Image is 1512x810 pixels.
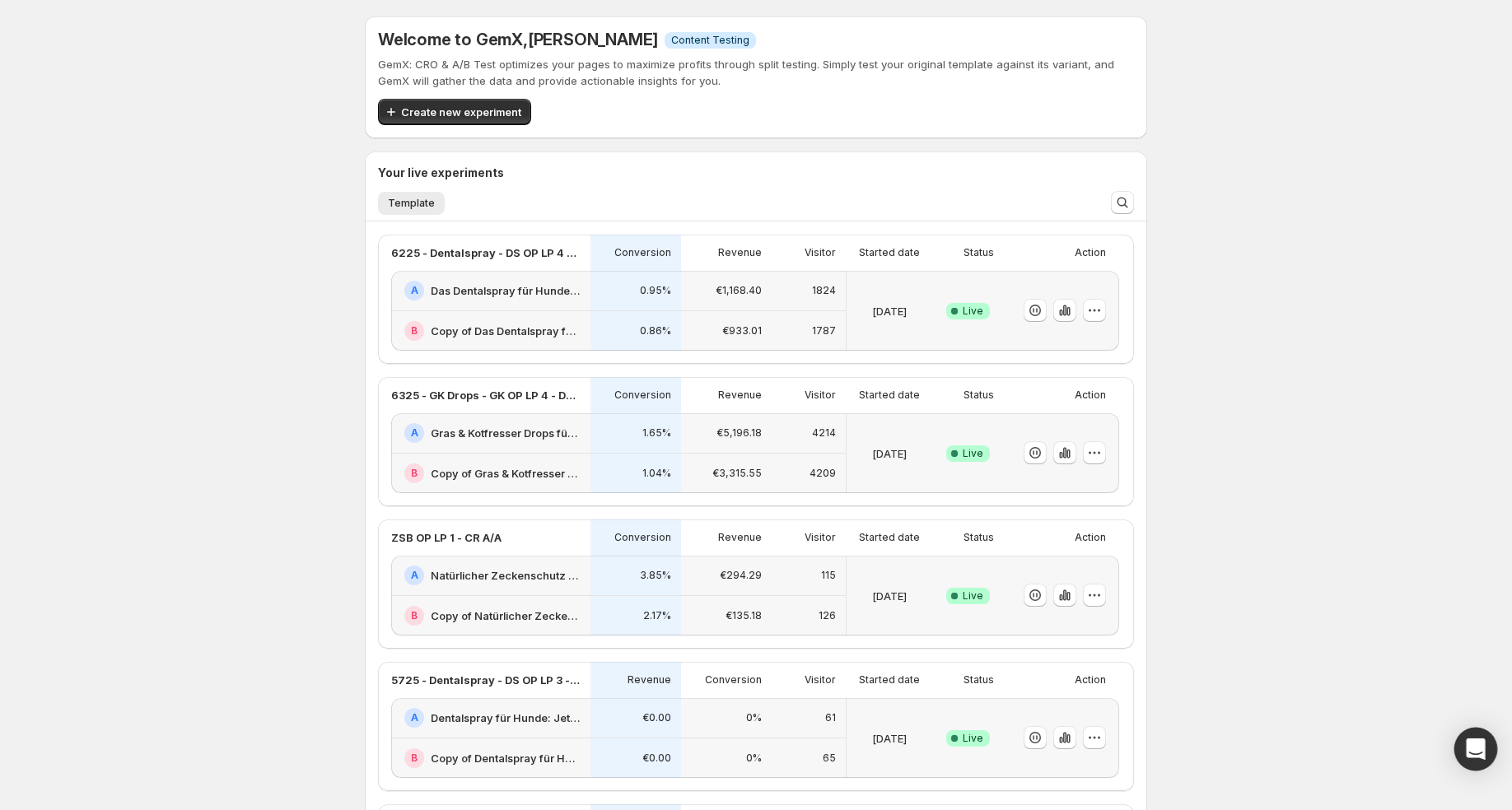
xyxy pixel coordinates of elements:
[640,284,671,297] p: 0.95%
[805,673,836,687] p: Visitor
[378,99,531,125] button: Create new experiment
[411,609,418,622] h2: B
[1075,246,1106,259] p: Action
[712,467,762,480] p: €3,315.55
[614,531,671,544] p: Conversion
[411,711,418,724] h2: A
[378,56,1134,89] p: GemX: CRO & A/B Test optimizes your pages to maximize profits through split testing. Simply test ...
[964,246,994,259] p: Status
[391,672,581,688] p: 5725 - Dentalspray - DS OP LP 3 - kleine offer box mobil
[718,389,762,402] p: Revenue
[1454,728,1498,771] div: Open Intercom Messenger
[642,426,671,440] p: 1.65%
[643,609,671,622] p: 2.17%
[614,246,671,259] p: Conversion
[812,284,836,297] p: 1824
[812,426,836,440] p: 4214
[391,529,502,546] p: ZSB OP LP 1 - CR A/A
[718,246,762,259] p: Revenue
[963,732,983,745] span: Live
[963,447,983,460] span: Live
[391,387,581,403] p: 6325 - GK Drops - GK OP LP 4 - Design - (1,3,6) vs. (CFO)
[705,673,762,687] p: Conversion
[963,305,983,318] span: Live
[810,467,836,480] p: 4209
[1075,389,1106,402] p: Action
[431,465,581,482] h2: Copy of Gras & Kotfresser Drops für Hunde: Jetzt Neukunden Deal sichern!-v1
[823,752,836,765] p: 65
[825,711,836,724] p: 61
[964,673,994,687] p: Status
[411,467,418,480] h2: B
[431,323,581,339] h2: Copy of Das Dentalspray für Hunde: Jetzt Neukunden Deal sichern!-v1
[431,750,581,766] h2: Copy of Dentalspray für Hunde: Jetzt Neukunden Deal sichern!
[378,30,658,49] h5: Welcome to GemX
[819,609,836,622] p: 126
[805,531,836,544] p: Visitor
[872,445,907,462] p: [DATE]
[716,426,762,440] p: €5,196.18
[1075,531,1106,544] p: Action
[671,34,749,47] span: Content Testing
[722,324,762,337] p: €933.01
[1111,191,1134,214] button: Search and filter results
[411,569,418,582] h2: A
[964,389,994,402] p: Status
[964,531,994,544] p: Status
[718,531,762,544] p: Revenue
[411,324,418,337] h2: B
[411,426,418,440] h2: A
[859,389,920,402] p: Started date
[642,752,671,765] p: €0.00
[821,569,836,582] p: 115
[805,246,836,259] p: Visitor
[746,752,762,765] p: 0%
[642,711,671,724] p: €0.00
[628,673,671,687] p: Revenue
[614,389,671,402] p: Conversion
[726,609,762,622] p: €135.18
[872,588,907,604] p: [DATE]
[523,30,658,49] span: , [PERSON_NAME]
[640,569,671,582] p: 3.85%
[431,710,581,726] h2: Dentalspray für Hunde: Jetzt Neukunden Deal sichern!
[431,607,581,624] h2: Copy of Natürlicher Zeckenschutz für Hunde: Jetzt Neukunden Deal sichern!
[431,425,581,441] h2: Gras & Kotfresser Drops für Hunde: Jetzt Neukunden Deal sichern!-v1
[716,284,762,297] p: €1,168.40
[872,730,907,747] p: [DATE]
[378,165,504,181] h3: Your live experiments
[431,567,581,584] h2: Natürlicher Zeckenschutz für Hunde: Jetzt Neukunden Deal sichern!
[642,467,671,480] p: 1.04%
[746,711,762,724] p: 0%
[1075,673,1106,687] p: Action
[411,284,418,297] h2: A
[391,244,581,261] p: 6225 - Dentalspray - DS OP LP 4 - Offer - (1,3,6) vs. (CFO)
[411,752,418,765] h2: B
[720,569,762,582] p: €294.29
[805,389,836,402] p: Visitor
[812,324,836,337] p: 1787
[431,282,581,299] h2: Das Dentalspray für Hunde: Jetzt Neukunden Deal sichern!-v1
[388,197,435,210] span: Template
[859,673,920,687] p: Started date
[859,246,920,259] p: Started date
[963,589,983,603] span: Live
[872,303,907,319] p: [DATE]
[401,104,521,120] span: Create new experiment
[859,531,920,544] p: Started date
[640,324,671,337] p: 0.86%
